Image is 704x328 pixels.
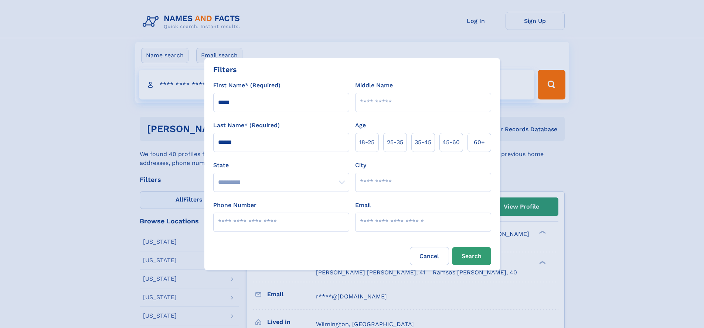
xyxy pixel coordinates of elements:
[452,247,491,265] button: Search
[355,161,366,170] label: City
[415,138,431,147] span: 35‑45
[213,201,256,210] label: Phone Number
[355,81,393,90] label: Middle Name
[359,138,374,147] span: 18‑25
[355,121,366,130] label: Age
[213,161,349,170] label: State
[355,201,371,210] label: Email
[213,121,280,130] label: Last Name* (Required)
[387,138,403,147] span: 25‑35
[442,138,460,147] span: 45‑60
[474,138,485,147] span: 60+
[213,81,280,90] label: First Name* (Required)
[410,247,449,265] label: Cancel
[213,64,237,75] div: Filters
